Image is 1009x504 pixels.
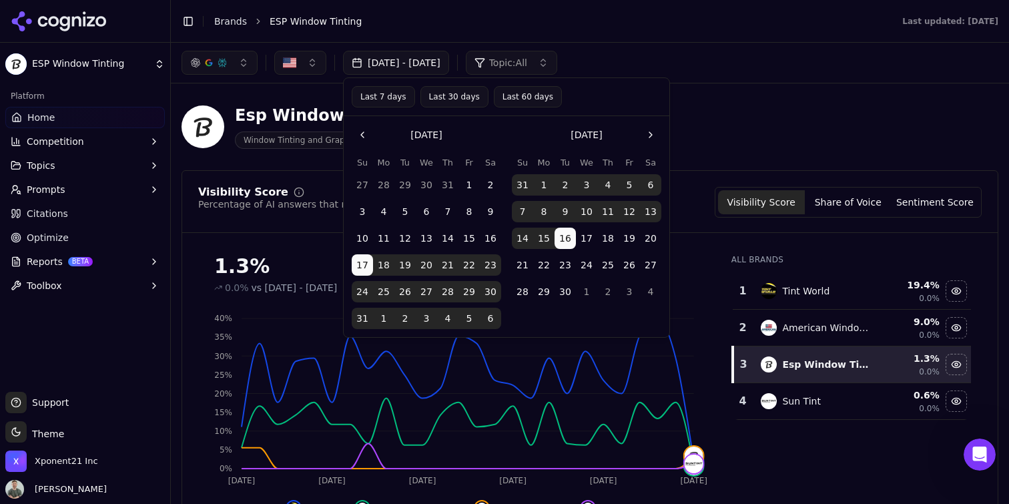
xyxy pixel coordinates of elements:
span: Home [27,111,55,124]
div: 2 [738,320,748,336]
tspan: [DATE] [590,476,617,485]
button: Thursday, August 7th, 2025 [437,201,458,222]
button: Monday, September 29th, 2025 [533,281,555,302]
div: Percentage of AI answers that mention your brand [198,198,434,211]
th: Thursday [597,156,619,169]
div: Close [230,21,254,45]
button: Saturday, September 20th, 2025 [640,228,661,249]
button: Tuesday, September 30th, 2025 [555,281,576,302]
div: 19.4 % [879,278,940,292]
span: 0.0% [225,281,249,294]
th: Saturday [480,156,501,169]
tspan: 5% [220,445,232,455]
tspan: 0% [220,464,232,473]
tspan: 40% [214,314,232,323]
button: Sunday, September 28th, 2025 [512,281,533,302]
p: How can we help? [27,140,240,163]
span: Toolbox [27,279,62,292]
button: Wednesday, September 24th, 2025 [576,254,597,276]
tspan: [DATE] [228,476,256,485]
button: [DATE] - [DATE] [343,51,449,75]
button: Friday, August 22nd, 2025, selected [458,254,480,276]
button: Wednesday, August 27th, 2025, selected [416,281,437,302]
button: Thursday, July 31st, 2025 [437,174,458,196]
button: Tuesday, September 9th, 2025, selected [555,201,576,222]
button: Toolbox [5,275,165,296]
span: Reports [27,255,63,268]
div: Platform [5,85,165,107]
button: Open organization switcher [5,451,98,472]
button: Thursday, October 2nd, 2025 [597,281,619,302]
th: Wednesday [416,156,437,169]
button: Monday, September 1st, 2025, selected [533,174,555,196]
tspan: 20% [214,389,232,399]
button: Tuesday, September 2nd, 2025, selected [394,308,416,329]
div: Esp Window Tinting [782,358,868,371]
th: Sunday [512,156,533,169]
a: Brands [214,16,247,27]
button: Tuesday, August 12th, 2025 [394,228,416,249]
button: Sunday, August 17th, 2025, selected [352,254,373,276]
a: Optimize [5,227,165,248]
button: Sunday, August 31st, 2025, selected [352,308,373,329]
button: Hide american window film data [946,317,967,338]
button: Tuesday, September 23rd, 2025 [555,254,576,276]
button: Last 60 days [494,86,562,107]
button: Sunday, August 24th, 2025, selected [352,281,373,302]
tspan: 25% [214,370,232,380]
tspan: [DATE] [318,476,346,485]
span: Window Tinting and Graphics Services [235,132,406,149]
button: Tuesday, September 16th, 2025, selected [555,228,576,249]
button: Share of Voice [805,190,892,214]
button: Tuesday, August 26th, 2025, selected [394,281,416,302]
button: Topics [5,155,165,176]
img: sun tint [685,455,703,473]
div: 3 [739,356,748,372]
button: ReportsBETA [5,251,165,272]
button: Monday, August 4th, 2025 [373,201,394,222]
button: Last 30 days [420,86,488,107]
button: Saturday, August 9th, 2025 [480,201,501,222]
div: 1 [738,283,748,299]
span: Support [27,396,69,409]
th: Thursday [437,156,458,169]
button: Wednesday, August 20th, 2025, selected [416,254,437,276]
div: Visibility Score [198,187,288,198]
button: Monday, September 15th, 2025, selected [533,228,555,249]
span: 0.0% [919,403,940,414]
div: All Brands [731,254,971,265]
span: Prompts [27,183,65,196]
th: Sunday [352,156,373,169]
button: Saturday, September 13th, 2025, selected [640,201,661,222]
button: Go to the Previous Month [352,124,373,146]
button: Last 7 days [352,86,415,107]
div: Esp Window Tinting [235,105,414,126]
img: sun tint [761,393,777,409]
div: 0.6 % [879,389,940,402]
table: September 2025 [512,156,661,302]
button: Friday, October 3rd, 2025 [619,281,640,302]
span: Xponent21 Inc [35,455,98,467]
button: Competition [5,131,165,152]
img: ESP Window Tinting [182,105,224,148]
img: United States [283,56,296,69]
button: Sunday, July 27th, 2025 [352,174,373,196]
button: Monday, September 1st, 2025, selected [373,308,394,329]
button: Go to the Next Month [640,124,661,146]
th: Friday [619,156,640,169]
button: Friday, September 5th, 2025, selected [458,308,480,329]
a: Home [5,107,165,128]
button: Wednesday, August 13th, 2025 [416,228,437,249]
button: Monday, August 18th, 2025, selected [373,254,394,276]
button: Monday, September 22nd, 2025 [533,254,555,276]
button: Saturday, September 6th, 2025, selected [640,174,661,196]
img: Profile image for Deniz [168,21,195,48]
button: Saturday, August 23rd, 2025, selected [480,254,501,276]
button: Thursday, August 14th, 2025 [437,228,458,249]
button: Wednesday, August 6th, 2025 [416,201,437,222]
div: American Window Film [782,321,868,334]
span: Theme [27,429,64,439]
button: Friday, September 5th, 2025, selected [619,174,640,196]
span: 0.0% [919,293,940,304]
div: Tint World [782,284,829,298]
